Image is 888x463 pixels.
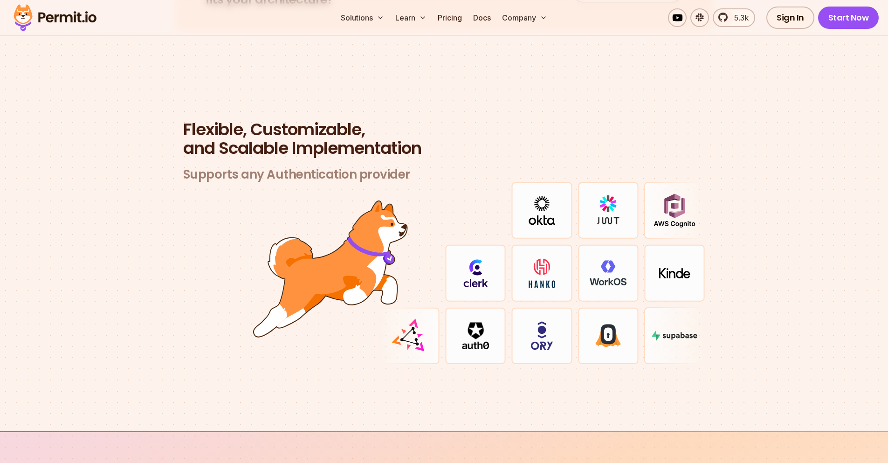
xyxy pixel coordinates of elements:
a: 5.3k [713,8,755,27]
a: Pricing [434,8,466,27]
h2: and Scalable Implementation [183,120,705,158]
h3: Supports any Authentication provider [183,167,705,182]
a: Docs [469,8,495,27]
button: Learn [392,8,430,27]
a: Start Now [818,7,879,29]
span: 5.3k [729,12,749,23]
button: Solutions [337,8,388,27]
a: Sign In [766,7,814,29]
button: Company [498,8,551,27]
span: Flexible, Customizable, [183,120,705,139]
img: Permit logo [9,2,101,34]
